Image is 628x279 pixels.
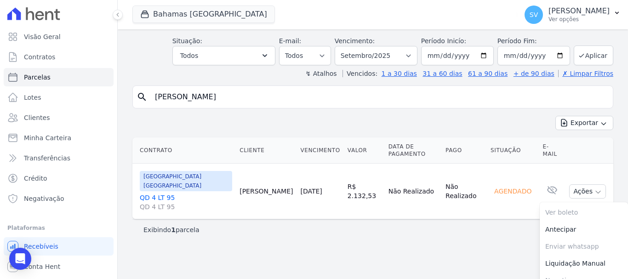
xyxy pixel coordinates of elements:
td: Não Realizado [442,164,487,219]
span: Minha Carteira [24,133,71,142]
a: Lotes [4,88,114,107]
span: Conta Hent [24,262,60,271]
p: [PERSON_NAME] [548,6,610,16]
a: 61 a 90 dias [468,70,508,77]
p: Exibindo parcela [143,225,200,234]
span: [GEOGRAPHIC_DATA] [GEOGRAPHIC_DATA] [140,171,232,191]
span: Todos [180,50,198,61]
button: Todos [172,46,275,65]
th: Data de Pagamento [385,137,442,164]
a: Contratos [4,48,114,66]
a: Conta Hent [4,257,114,276]
button: Bahamas [GEOGRAPHIC_DATA] [132,6,275,23]
a: ✗ Limpar Filtros [558,70,613,77]
th: Contrato [132,137,236,164]
a: Parcelas [4,68,114,86]
th: Valor [344,137,385,164]
label: ↯ Atalhos [305,70,337,77]
span: SV [530,11,538,18]
button: Ações [569,184,606,199]
input: Buscar por nome do lote ou do cliente [149,88,609,106]
span: Contratos [24,52,55,62]
a: Clientes [4,108,114,127]
a: + de 90 dias [514,70,554,77]
th: Cliente [236,137,297,164]
span: Visão Geral [24,32,61,41]
button: Exportar [555,116,613,130]
th: Pago [442,137,487,164]
div: Agendado [491,185,535,198]
button: Aplicar [574,46,613,65]
label: E-mail: [279,37,302,45]
i: search [137,91,148,102]
a: Minha Carteira [4,129,114,147]
a: 1 a 30 dias [382,70,417,77]
td: R$ 2.132,53 [344,164,385,219]
span: Recebíveis [24,242,58,251]
label: Vencidos: [343,70,377,77]
p: Ver opções [548,16,610,23]
label: Vencimento: [335,37,375,45]
a: Crédito [4,169,114,188]
a: Recebíveis [4,237,114,256]
a: QD 4 LT 95QD 4 LT 95 [140,193,232,211]
span: QD 4 LT 95 [140,202,232,211]
th: E-mail [539,137,566,164]
div: Plataformas [7,222,110,233]
div: Open Intercom Messenger [9,248,31,270]
a: [DATE] [300,188,322,195]
span: Clientes [24,113,50,122]
span: Negativação [24,194,64,203]
th: Vencimento [297,137,343,164]
b: 1 [171,226,176,233]
label: Situação: [172,37,202,45]
a: Visão Geral [4,28,114,46]
span: Lotes [24,93,41,102]
span: Transferências [24,154,70,163]
span: Parcelas [24,73,51,82]
a: Transferências [4,149,114,167]
span: Ver boleto [540,204,628,221]
span: Crédito [24,174,47,183]
a: Negativação [4,189,114,208]
button: SV [PERSON_NAME] Ver opções [517,2,628,28]
label: Período Inicío: [421,37,466,45]
a: 31 a 60 dias [422,70,462,77]
td: Não Realizado [385,164,442,219]
td: [PERSON_NAME] [236,164,297,219]
label: Período Fim: [497,36,570,46]
th: Situação [487,137,539,164]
